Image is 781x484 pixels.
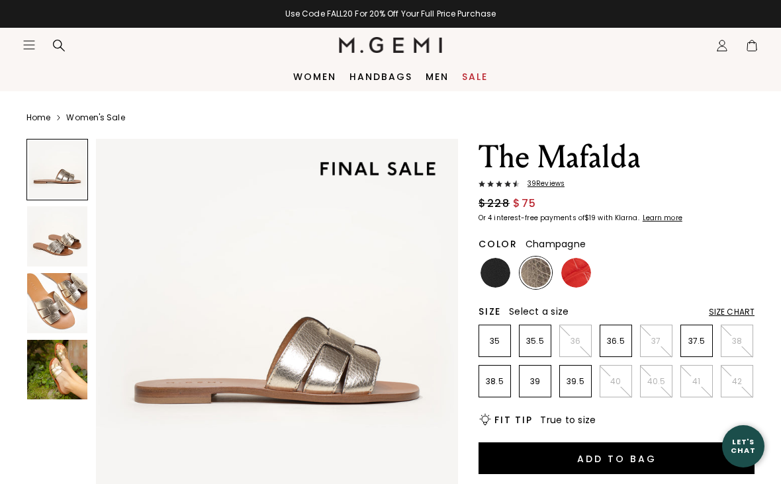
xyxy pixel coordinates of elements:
[709,307,755,317] div: Size Chart
[600,376,631,387] p: 40
[479,442,755,474] button: Add to Bag
[641,214,682,222] a: Learn more
[494,415,532,425] h2: Fit Tip
[721,336,753,346] p: 38
[27,340,87,400] img: The Mafalda
[479,336,510,346] p: 35
[426,71,449,82] a: Men
[27,206,87,266] img: The Mafalda
[479,376,510,387] p: 38.5
[641,376,672,387] p: 40.5
[479,239,518,249] h2: Color
[540,413,596,426] span: True to size
[722,438,764,454] div: Let's Chat
[66,112,124,123] a: Women's Sale
[521,258,551,288] img: Champagne
[520,376,551,387] p: 39
[481,258,510,288] img: Black
[526,237,586,251] span: Champagne
[305,147,450,190] img: final sale tag
[643,213,682,223] klarna-placement-style-cta: Learn more
[520,336,551,346] p: 35.5
[600,336,631,346] p: 36.5
[479,196,510,212] span: $228
[584,213,596,223] klarna-placement-style-amount: $19
[26,112,50,123] a: Home
[23,38,36,52] button: Open site menu
[520,180,565,188] span: 39 Review s
[513,196,537,212] span: $75
[479,306,501,317] h2: Size
[598,213,641,223] klarna-placement-style-body: with Klarna
[561,258,591,288] img: Lipstick
[509,305,569,318] span: Select a size
[27,273,87,333] img: The Mafalda
[681,336,712,346] p: 37.5
[479,213,584,223] klarna-placement-style-body: Or 4 interest-free payments of
[681,376,712,387] p: 41
[293,71,336,82] a: Women
[721,376,753,387] p: 42
[349,71,412,82] a: Handbags
[641,336,672,346] p: 37
[479,139,755,176] h1: The Mafalda
[462,71,488,82] a: Sale
[339,37,443,53] img: M.Gemi
[560,336,591,346] p: 36
[479,180,755,190] a: 39Reviews
[560,376,591,387] p: 39.5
